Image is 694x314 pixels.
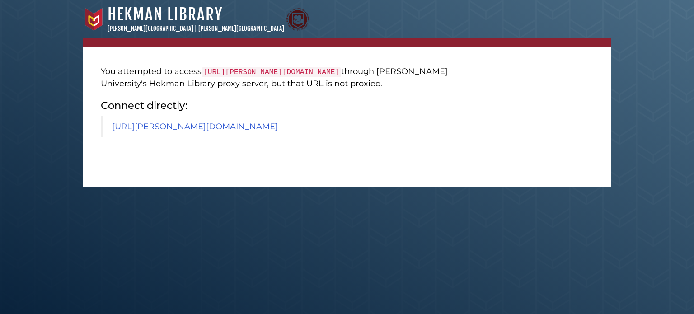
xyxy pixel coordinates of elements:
p: You attempted to access through [PERSON_NAME] University's Hekman Library proxy server, but that ... [101,66,464,90]
img: Calvin University [83,8,105,31]
img: Calvin Theological Seminary [286,8,309,31]
a: Hekman Library [108,5,223,24]
a: [URL][PERSON_NAME][DOMAIN_NAME] [112,122,278,131]
nav: breadcrumb [83,38,611,47]
h2: Connect directly: [101,99,464,112]
p: [PERSON_NAME][GEOGRAPHIC_DATA] | [PERSON_NAME][GEOGRAPHIC_DATA] [108,24,284,33]
code: [URL][PERSON_NAME][DOMAIN_NAME] [202,67,341,77]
